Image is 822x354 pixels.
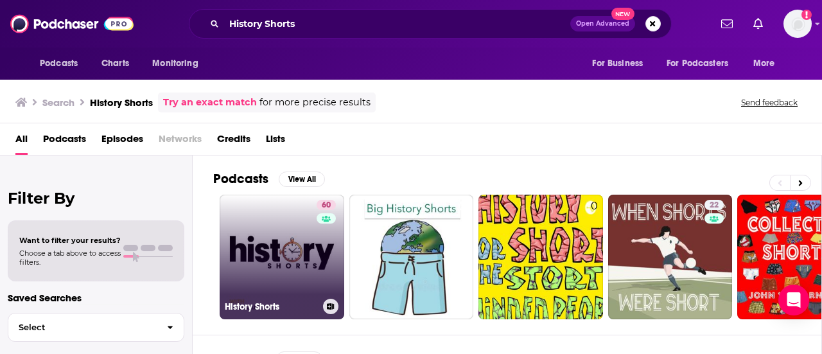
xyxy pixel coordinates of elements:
div: Open Intercom Messenger [778,285,809,315]
h3: History Shorts [90,96,153,109]
button: open menu [583,51,659,76]
span: For Business [592,55,643,73]
img: Podchaser - Follow, Share and Rate Podcasts [10,12,134,36]
button: Open AdvancedNew [570,16,635,31]
input: Search podcasts, credits, & more... [224,13,570,34]
button: open menu [143,51,214,76]
a: 60 [317,200,336,210]
p: Saved Searches [8,292,184,304]
a: Episodes [101,128,143,155]
span: For Podcasters [667,55,728,73]
div: 0 [591,200,598,314]
a: Show notifications dropdown [748,13,768,35]
span: Logged in as mdekoning [783,10,812,38]
a: Lists [266,128,285,155]
a: 0 [478,195,603,319]
a: 22 [704,200,724,210]
button: Show profile menu [783,10,812,38]
a: 22 [608,195,733,319]
h2: Filter By [8,189,184,208]
h2: Podcasts [213,171,268,187]
a: Credits [217,128,250,155]
span: Networks [159,128,202,155]
button: open menu [744,51,791,76]
span: Charts [101,55,129,73]
svg: Add a profile image [801,10,812,20]
span: Podcasts [40,55,78,73]
a: Podcasts [43,128,86,155]
span: Want to filter your results? [19,236,121,245]
button: View All [279,172,325,187]
span: 22 [710,199,719,212]
a: 60History Shorts [220,195,344,319]
span: 60 [322,199,331,212]
h3: Search [42,96,74,109]
span: More [753,55,775,73]
button: Select [8,313,184,342]
h3: History Shorts [225,301,318,312]
button: open menu [658,51,747,76]
a: Charts [93,51,137,76]
div: Search podcasts, credits, & more... [189,9,672,39]
a: PodcastsView All [213,171,325,187]
span: Monitoring [152,55,198,73]
span: for more precise results [259,95,371,110]
button: open menu [31,51,94,76]
span: New [611,8,634,20]
a: Try an exact match [163,95,257,110]
img: User Profile [783,10,812,38]
span: Select [8,323,157,332]
a: All [15,128,28,155]
span: Open Advanced [576,21,629,27]
span: Choose a tab above to access filters. [19,249,121,267]
button: Send feedback [737,97,801,108]
a: Show notifications dropdown [716,13,738,35]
